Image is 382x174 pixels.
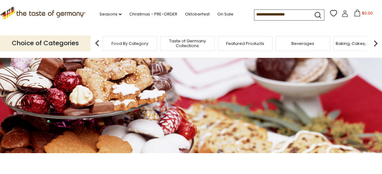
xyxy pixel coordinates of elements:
a: On Sale [217,11,233,18]
span: $0.00 [362,10,373,16]
a: Food By Category [111,41,148,46]
a: Christmas - PRE-ORDER [129,11,177,18]
a: Featured Products [226,41,264,46]
a: Oktoberfest [185,11,210,18]
a: Seasons [99,11,122,18]
img: next arrow [369,37,382,50]
a: Taste of Germany Collections [162,39,213,48]
a: Beverages [291,41,314,46]
button: $0.00 [350,9,377,19]
img: previous arrow [91,37,104,50]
